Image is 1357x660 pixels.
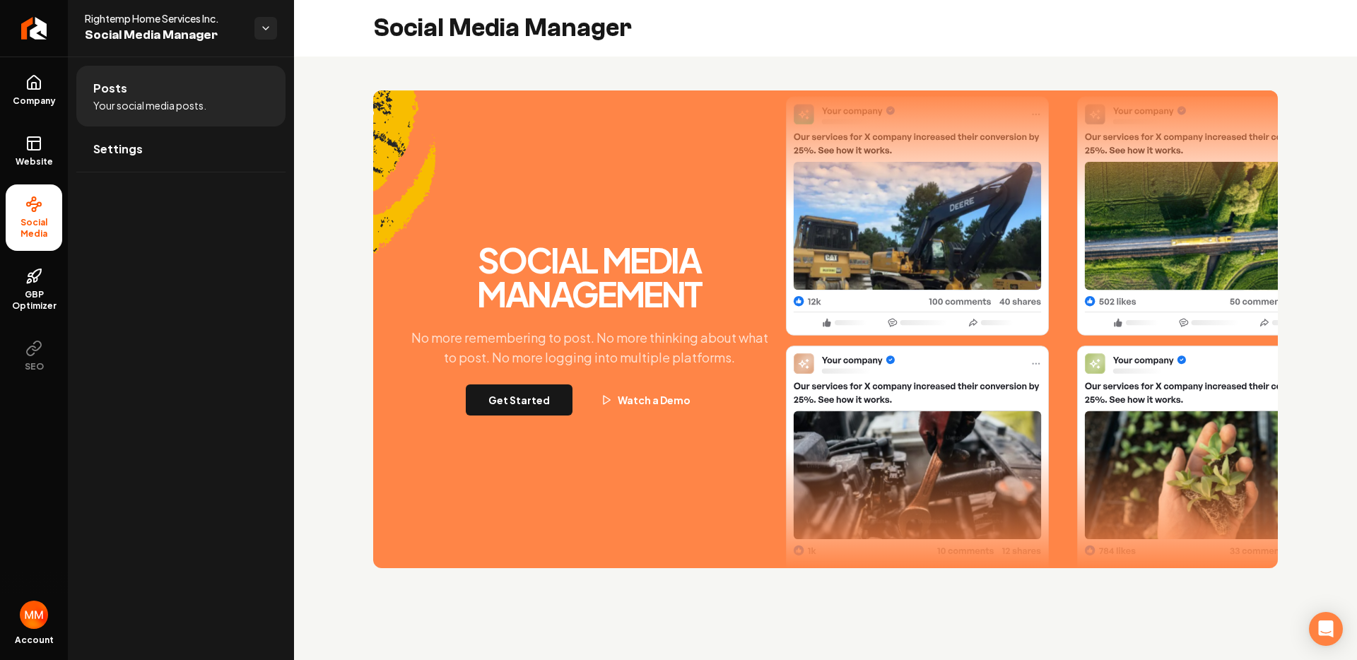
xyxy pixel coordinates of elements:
[93,98,206,112] span: Your social media posts.
[1309,612,1343,646] div: Open Intercom Messenger
[85,11,243,25] span: Rightemp Home Services Inc.
[10,156,59,167] span: Website
[19,361,49,372] span: SEO
[21,17,47,40] img: Rebolt Logo
[6,63,62,118] a: Company
[20,601,48,629] button: Open user button
[1077,98,1340,587] img: Post Two
[399,243,780,311] h2: Social Media Management
[578,384,713,416] button: Watch a Demo
[6,217,62,240] span: Social Media
[399,328,780,367] p: No more remembering to post. No more thinking about what to post. No more logging into multiple p...
[6,257,62,323] a: GBP Optimizer
[6,329,62,384] button: SEO
[93,80,127,97] span: Posts
[85,25,243,45] span: Social Media Manager
[15,635,54,646] span: Account
[373,90,436,294] img: Accent
[20,601,48,629] img: Matthew Meyer
[6,289,62,312] span: GBP Optimizer
[76,126,286,172] a: Settings
[466,384,572,416] button: Get Started
[7,95,61,107] span: Company
[373,14,632,42] h2: Social Media Manager
[93,141,143,158] span: Settings
[6,124,62,179] a: Website
[786,94,1049,583] img: Post One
